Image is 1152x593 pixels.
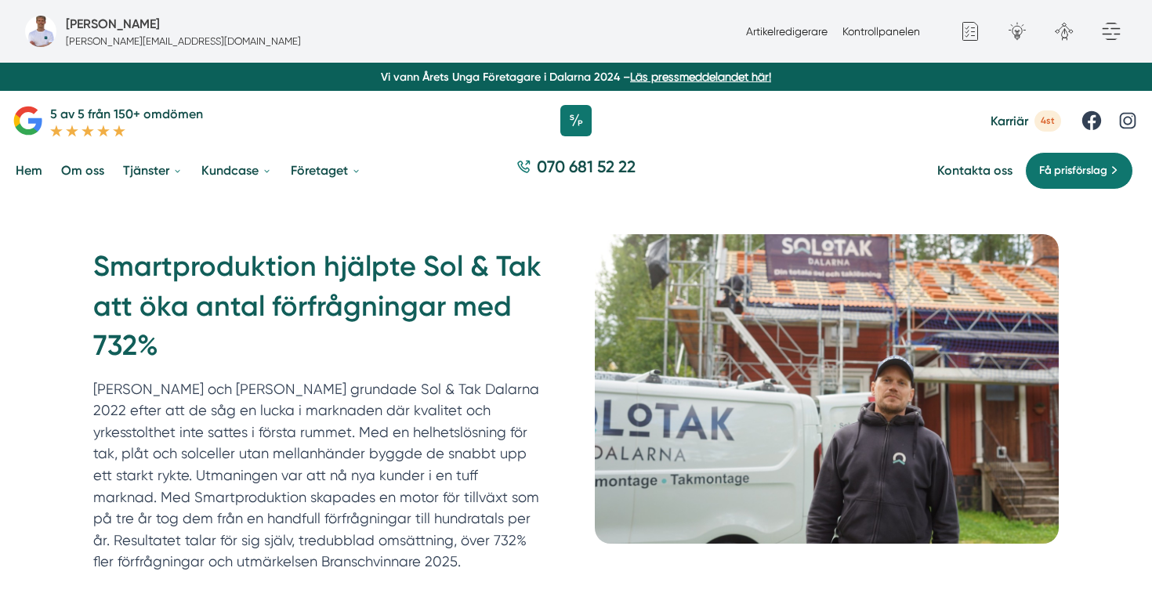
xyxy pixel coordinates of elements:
p: [PERSON_NAME][EMAIL_ADDRESS][DOMAIN_NAME] [66,34,301,49]
a: 070 681 52 22 [510,155,642,186]
a: Kontakta oss [937,163,1013,178]
a: Företaget [288,150,364,190]
a: Om oss [58,150,107,190]
a: Artikelredigerare [746,25,828,38]
a: Karriär 4st [991,110,1061,132]
p: [PERSON_NAME] och [PERSON_NAME] grundade Sol & Tak Dalarna 2022 efter att de såg en lucka i markn... [93,378,545,573]
a: Tjänster [120,150,186,190]
span: Få prisförslag [1039,162,1107,179]
a: Läs pressmeddelandet här! [630,71,771,83]
p: 5 av 5 från 150+ omdömen [50,104,203,124]
p: Vi vann Årets Unga Företagare i Dalarna 2024 – [6,69,1146,85]
span: 4st [1034,110,1061,132]
a: Få prisförslag [1025,152,1133,190]
img: Bild till Smartproduktion hjälpte Sol & Tak att öka antal förfrågningar med 732% [595,234,1059,544]
a: Kundcase [198,150,275,190]
h5: Administratör [66,14,160,34]
img: foretagsbild-pa-smartproduktion-en-webbyraer-i-dalarnas-lan.png [25,16,56,47]
a: Hem [13,150,45,190]
span: 070 681 52 22 [537,155,636,178]
a: Kontrollpanelen [842,25,920,38]
h1: Smartproduktion hjälpte Sol & Tak att öka antal förfrågningar med 732% [93,247,557,378]
span: Karriär [991,114,1028,128]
